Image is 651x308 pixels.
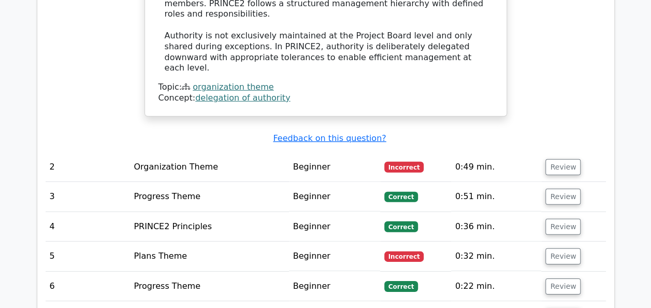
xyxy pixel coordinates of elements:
[384,192,418,202] span: Correct
[129,152,288,182] td: Organization Theme
[158,93,493,104] div: Concept:
[46,182,130,212] td: 3
[545,159,581,175] button: Review
[384,251,424,262] span: Incorrect
[289,182,380,212] td: Beginner
[545,248,581,264] button: Review
[129,212,288,242] td: PRINCE2 Principles
[289,242,380,271] td: Beginner
[129,272,288,301] td: Progress Theme
[451,152,542,182] td: 0:49 min.
[193,82,273,92] a: organization theme
[451,182,542,212] td: 0:51 min.
[384,221,418,232] span: Correct
[129,242,288,271] td: Plans Theme
[289,212,380,242] td: Beginner
[451,242,542,271] td: 0:32 min.
[129,182,288,212] td: Progress Theme
[545,219,581,235] button: Review
[289,272,380,301] td: Beginner
[451,272,542,301] td: 0:22 min.
[46,242,130,271] td: 5
[545,189,581,205] button: Review
[273,133,386,143] a: Feedback on this question?
[158,82,493,93] div: Topic:
[195,93,290,103] a: delegation of authority
[384,162,424,172] span: Incorrect
[384,281,418,291] span: Correct
[451,212,542,242] td: 0:36 min.
[46,272,130,301] td: 6
[545,278,581,295] button: Review
[46,212,130,242] td: 4
[289,152,380,182] td: Beginner
[46,152,130,182] td: 2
